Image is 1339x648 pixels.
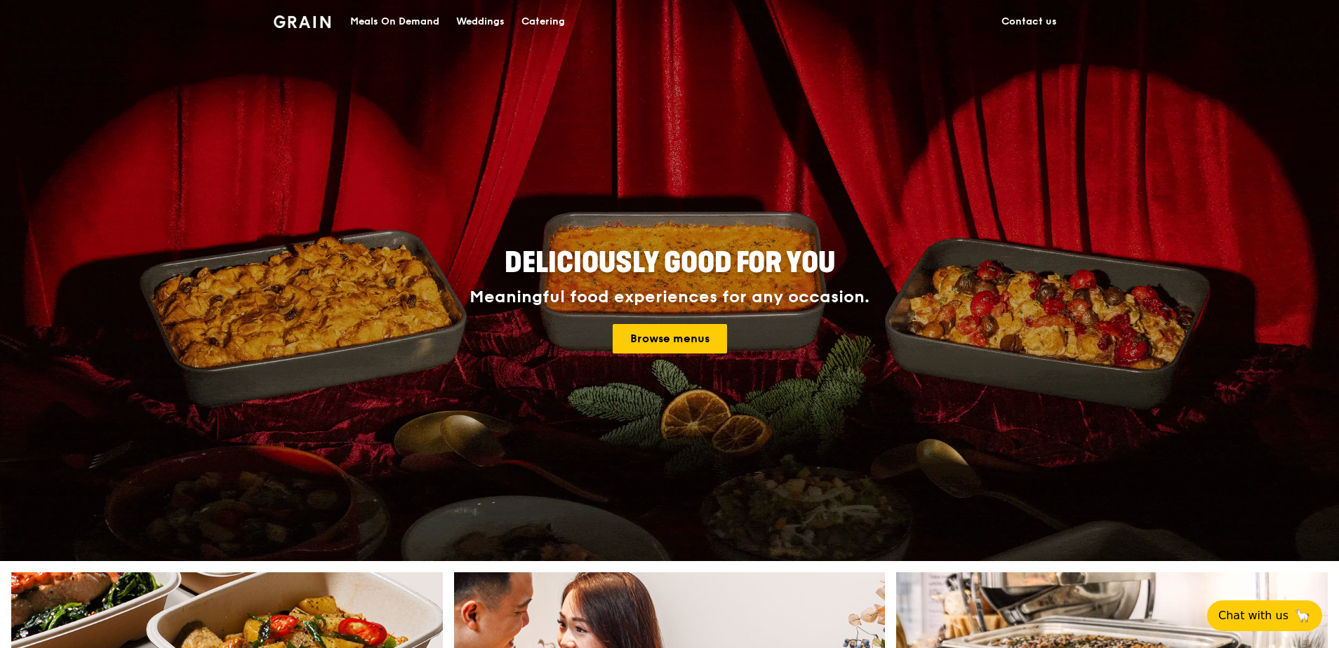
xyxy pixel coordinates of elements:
[456,1,505,43] div: Weddings
[1207,600,1322,631] button: Chat with us🦙
[993,1,1065,43] a: Contact us
[350,1,439,43] div: Meals On Demand
[448,1,513,43] a: Weddings
[521,1,565,43] div: Catering
[1294,607,1311,624] span: 🦙
[613,324,727,353] a: Browse menus
[274,15,331,28] img: Grain
[1218,607,1288,624] span: Chat with us
[513,1,573,43] a: Catering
